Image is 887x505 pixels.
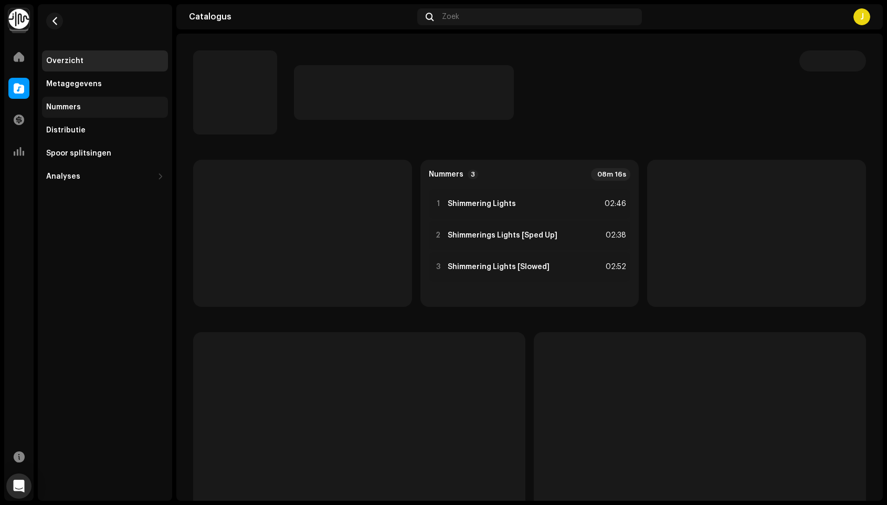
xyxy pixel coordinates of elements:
div: Distributie [46,126,86,135]
div: Overzicht [46,57,83,65]
div: 02:52 [603,261,626,273]
re-m-nav-item: Nummers [42,97,168,118]
div: Metagegevens [46,80,102,88]
re-m-nav-item: Spoor splitsingen [42,143,168,164]
strong: Shimmering Lights [Slowed] [448,263,550,271]
p-badge: 3 [468,170,478,179]
div: Open Intercom Messenger [6,473,31,499]
re-m-nav-dropdown: Analyses [42,166,168,187]
strong: Shimmerings Lights [Sped Up] [448,231,557,240]
img: 0f74c21f-6d1c-4dbc-9196-dbddad53419e [8,8,29,29]
re-m-nav-item: Overzicht [42,50,168,71]
div: Catalogus [189,13,413,21]
div: Spoor splitsingen [46,149,111,158]
re-m-nav-item: Metagegevens [42,74,168,95]
div: Analyses [46,172,80,181]
div: 02:38 [603,229,626,242]
div: J [853,8,870,25]
div: 08m 16s [591,168,630,181]
strong: Nummers [429,170,463,179]
strong: Shimmering Lights [448,200,516,208]
span: Zoek [442,13,459,21]
re-m-nav-item: Distributie [42,120,168,141]
div: Nummers [46,103,81,111]
div: 02:46 [603,198,626,210]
